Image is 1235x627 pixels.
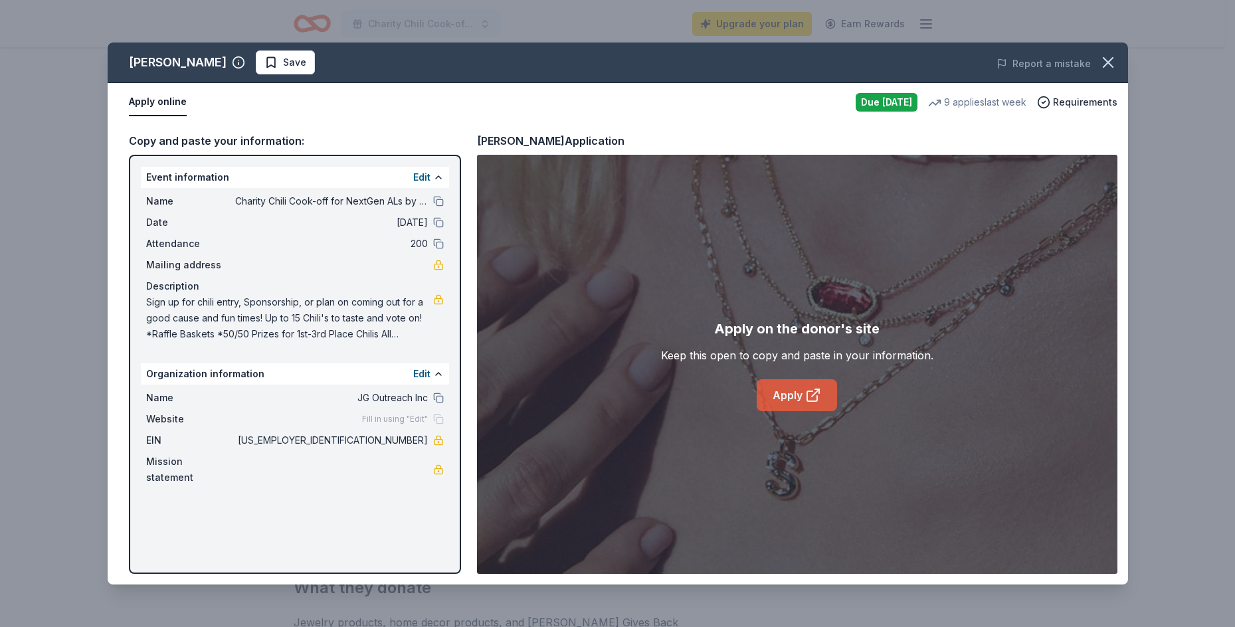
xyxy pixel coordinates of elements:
span: [US_EMPLOYER_IDENTIFICATION_NUMBER] [235,432,428,448]
span: Attendance [146,236,235,252]
button: Requirements [1037,94,1117,110]
button: Save [256,50,315,74]
div: [PERSON_NAME] [129,52,227,73]
span: 200 [235,236,428,252]
div: [PERSON_NAME] Application [477,132,624,149]
span: Fill in using "Edit" [362,414,428,424]
button: Apply online [129,88,187,116]
div: 9 applies last week [928,94,1026,110]
span: Date [146,215,235,230]
span: Mission statement [146,454,235,486]
span: Save [283,54,306,70]
span: Name [146,390,235,406]
span: [DATE] [235,215,428,230]
div: Description [146,278,444,294]
button: Edit [413,366,430,382]
div: Organization information [141,363,449,385]
div: Keep this open to copy and paste in your information. [661,347,933,363]
div: Apply on the donor's site [714,318,880,339]
div: Event information [141,167,449,188]
a: Apply [757,379,837,411]
span: JG Outreach Inc [235,390,428,406]
button: Report a mistake [997,56,1091,72]
span: Charity Chili Cook-off for NextGen ALs by JG Outreach Inc. [235,193,428,209]
span: Website [146,411,235,427]
span: EIN [146,432,235,448]
div: Due [DATE] [856,93,917,112]
span: Mailing address [146,257,235,273]
button: Edit [413,169,430,185]
div: Copy and paste your information: [129,132,461,149]
span: Name [146,193,235,209]
span: Sign up for chili entry, Sponsorship, or plan on coming out for a good cause and fun times! Up to... [146,294,433,342]
span: Requirements [1053,94,1117,110]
